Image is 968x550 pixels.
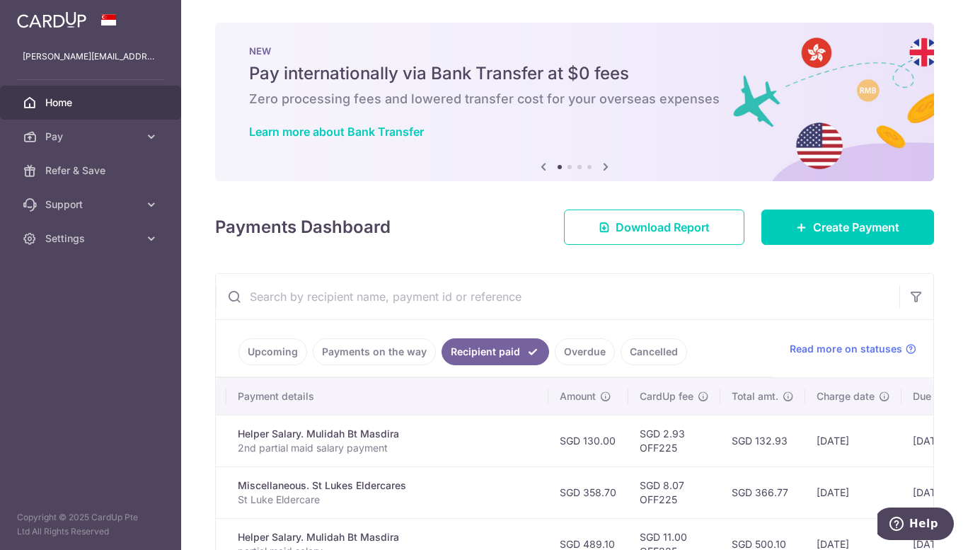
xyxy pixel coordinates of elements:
[813,219,899,236] span: Create Payment
[215,214,391,240] h4: Payments Dashboard
[720,415,805,466] td: SGD 132.93
[616,219,710,236] span: Download Report
[313,338,436,365] a: Payments on the way
[913,389,955,403] span: Due date
[45,130,139,144] span: Pay
[548,466,628,518] td: SGD 358.70
[238,530,537,544] div: Helper Salary. Mulidah Bt Masdira
[621,338,687,365] a: Cancelled
[442,338,549,365] a: Recipient paid
[877,508,954,543] iframe: Opens a widget where you can find more information
[761,210,934,245] a: Create Payment
[226,378,548,415] th: Payment details
[249,91,900,108] h6: Zero processing fees and lowered transfer cost for your overseas expenses
[732,389,778,403] span: Total amt.
[564,210,744,245] a: Download Report
[45,96,139,110] span: Home
[720,466,805,518] td: SGD 366.77
[790,342,902,356] span: Read more on statuses
[560,389,596,403] span: Amount
[249,62,900,85] h5: Pay internationally via Bank Transfer at $0 fees
[805,415,901,466] td: [DATE]
[45,231,139,246] span: Settings
[628,415,720,466] td: SGD 2.93 OFF225
[215,23,934,181] img: Bank transfer banner
[17,11,86,28] img: CardUp
[628,466,720,518] td: SGD 8.07 OFF225
[45,164,139,178] span: Refer & Save
[249,125,424,139] a: Learn more about Bank Transfer
[249,45,900,57] p: NEW
[238,427,537,441] div: Helper Salary. Mulidah Bt Masdira
[238,338,307,365] a: Upcoming
[805,466,901,518] td: [DATE]
[23,50,159,64] p: [PERSON_NAME][EMAIL_ADDRESS][DOMAIN_NAME]
[238,441,537,455] p: 2nd partial maid salary payment
[640,389,693,403] span: CardUp fee
[216,274,899,319] input: Search by recipient name, payment id or reference
[817,389,875,403] span: Charge date
[45,197,139,212] span: Support
[238,493,537,507] p: St Luke Eldercare
[548,415,628,466] td: SGD 130.00
[555,338,615,365] a: Overdue
[790,342,916,356] a: Read more on statuses
[238,479,537,493] div: Miscellaneous. St Lukes Eldercares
